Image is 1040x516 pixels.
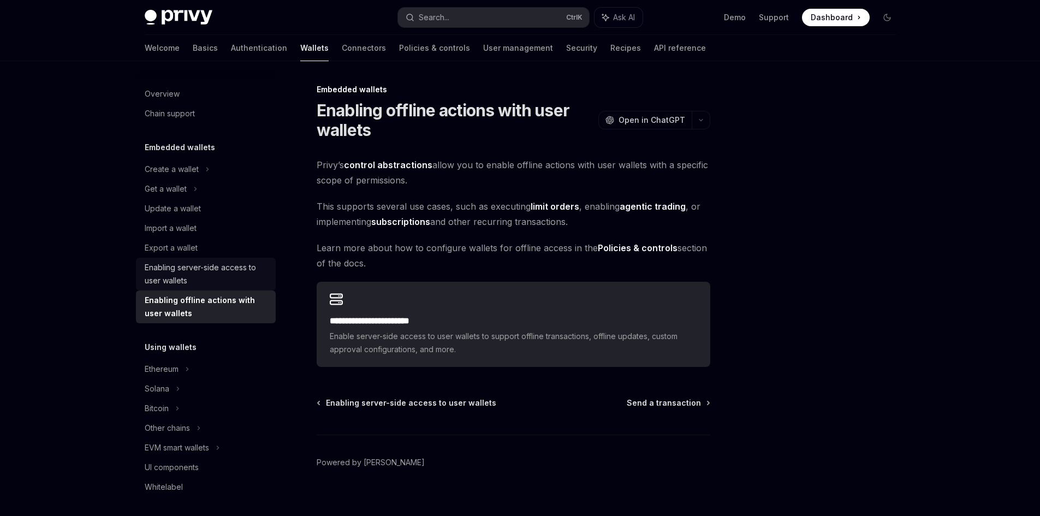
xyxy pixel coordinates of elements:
span: This supports several use cases, such as executing , enabling , or implementing and other recurri... [317,199,710,229]
a: Support [759,12,789,23]
a: Recipes [610,35,641,61]
a: Enabling server-side access to user wallets [136,258,276,290]
a: Send a transaction [627,398,709,408]
img: dark logo [145,10,212,25]
a: UI components [136,458,276,477]
a: Authentication [231,35,287,61]
button: Toggle dark mode [878,9,896,26]
span: Dashboard [811,12,853,23]
a: User management [483,35,553,61]
a: Policies & controls [399,35,470,61]
div: Enabling server-side access to user wallets [145,261,269,287]
a: Chain support [136,104,276,123]
a: control abstractions [344,159,432,171]
a: Security [566,35,597,61]
a: Basics [193,35,218,61]
strong: agentic trading [620,201,686,212]
a: Welcome [145,35,180,61]
div: Get a wallet [145,182,187,195]
span: Ask AI [613,12,635,23]
div: Bitcoin [145,402,169,415]
a: Wallets [300,35,329,61]
span: Send a transaction [627,398,701,408]
a: Update a wallet [136,199,276,218]
h5: Using wallets [145,341,197,354]
div: Overview [145,87,180,100]
a: Connectors [342,35,386,61]
span: Learn more about how to configure wallets for offline access in the section of the docs. [317,240,710,271]
span: Ctrl K [566,13,583,22]
a: Enabling offline actions with user wallets [136,290,276,323]
div: Ethereum [145,363,179,376]
button: Ask AI [595,8,643,27]
div: Search... [419,11,449,24]
button: Search...CtrlK [398,8,589,27]
h1: Enabling offline actions with user wallets [317,100,594,140]
a: Dashboard [802,9,870,26]
a: Powered by [PERSON_NAME] [317,457,425,468]
a: Export a wallet [136,238,276,258]
h5: Embedded wallets [145,141,215,154]
div: Update a wallet [145,202,201,215]
a: **** **** **** **** ****Enable server-side access to user wallets to support offline transactions... [317,282,710,367]
strong: limit orders [531,201,579,212]
span: Privy’s allow you to enable offline actions with user wallets with a specific scope of permissions. [317,157,710,188]
span: Enabling server-side access to user wallets [326,398,496,408]
strong: Policies & controls [598,242,678,253]
div: Whitelabel [145,481,183,494]
div: UI components [145,461,199,474]
a: Demo [724,12,746,23]
div: Export a wallet [145,241,198,254]
div: Import a wallet [145,222,197,235]
span: Open in ChatGPT [619,115,685,126]
a: API reference [654,35,706,61]
div: Embedded wallets [317,84,710,95]
a: Import a wallet [136,218,276,238]
span: Enable server-side access to user wallets to support offline transactions, offline updates, custo... [330,330,697,356]
div: Other chains [145,422,190,435]
div: Solana [145,382,169,395]
button: Open in ChatGPT [598,111,692,129]
a: Overview [136,84,276,104]
div: Chain support [145,107,195,120]
a: Enabling server-side access to user wallets [318,398,496,408]
strong: subscriptions [371,216,430,227]
div: EVM smart wallets [145,441,209,454]
div: Create a wallet [145,163,199,176]
a: Whitelabel [136,477,276,497]
div: Enabling offline actions with user wallets [145,294,269,320]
